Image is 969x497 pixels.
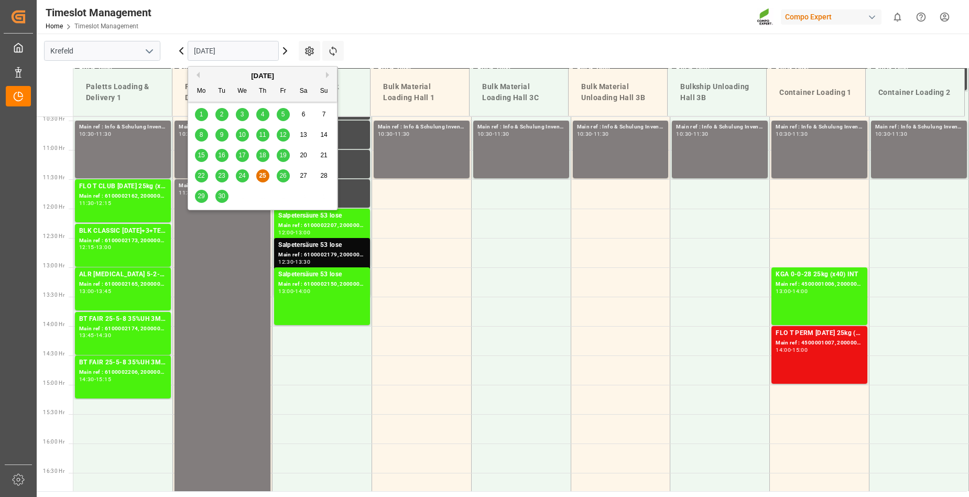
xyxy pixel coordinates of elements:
div: Choose Sunday, September 21st, 2025 [318,149,331,162]
span: 29 [198,192,204,200]
div: 12:15 [96,201,111,206]
div: FLO T PERM [DATE] 25kg (x42) INT [776,328,863,339]
div: Main ref : Info & Schulung Inventur, [776,123,863,132]
div: Choose Friday, September 19th, 2025 [277,149,290,162]
div: Bulk Material Unloading Hall 3B [577,77,659,107]
div: We [236,85,249,98]
div: - [890,132,892,136]
span: 14 [320,131,327,138]
span: 2 [220,111,224,118]
div: Su [318,85,331,98]
div: Choose Sunday, September 14th, 2025 [318,128,331,142]
div: Container Loading 2 [874,83,956,102]
div: - [94,333,96,338]
div: - [94,245,96,250]
button: open menu [141,43,157,59]
span: 12 [279,131,286,138]
div: Choose Saturday, September 27th, 2025 [297,169,310,182]
div: - [94,201,96,206]
span: 22 [198,172,204,179]
div: - [293,289,295,294]
span: 12:00 Hr [43,204,64,210]
div: KGA 0-0-28 25kg (x40) INT [776,269,863,280]
span: 6 [302,111,306,118]
div: Paletts Loading & Delivery 2 [181,77,263,107]
div: 12:00 [278,230,293,235]
div: 13:45 [79,333,94,338]
div: [DATE] [188,71,337,81]
button: Help Center [909,5,933,29]
div: Choose Thursday, September 25th, 2025 [256,169,269,182]
div: 10:30 [776,132,791,136]
div: Fr [277,85,290,98]
button: show 0 new notifications [886,5,909,29]
span: 18 [259,152,266,159]
div: 14:00 [792,289,808,294]
span: 27 [300,172,307,179]
div: 11:30 [892,132,907,136]
span: 20 [300,152,307,159]
div: 11:30 [693,132,709,136]
span: 25 [259,172,266,179]
span: 9 [220,131,224,138]
div: 13:00 [278,289,293,294]
div: 10:30 [378,132,393,136]
div: Choose Monday, September 22nd, 2025 [195,169,208,182]
span: 8 [200,131,203,138]
div: - [94,377,96,382]
div: Th [256,85,269,98]
span: 11:00 Hr [43,145,64,151]
div: Main ref : Info & Schulung Inventur, [875,123,963,132]
span: 15 [198,152,204,159]
div: Bulk Material Loading Hall 1 [379,77,461,107]
div: Main ref : Info & Schulung Inventur, [477,123,565,132]
div: Main ref : 6100002174, 2000000899 [79,325,167,333]
span: 19 [279,152,286,159]
span: 14:00 Hr [43,321,64,327]
div: Tu [215,85,228,98]
div: Main ref : 6100002150, 2000001674 [278,280,366,289]
span: 10 [238,131,245,138]
div: Choose Monday, September 29th, 2025 [195,190,208,203]
div: Salpetersäure 53 lose [278,211,366,221]
div: 13:00 [776,289,791,294]
span: 4 [261,111,265,118]
span: 13 [300,131,307,138]
input: Type to search/select [44,41,160,61]
div: Main ref : 6100002162, 2000001226 [79,192,167,201]
div: Timeslot Management [46,5,151,20]
span: 28 [320,172,327,179]
div: Main ref : Info & Schulung Inventur, [378,123,465,132]
button: Compo Expert [781,7,886,27]
div: Main ref : Info & Schulung Inventur, [79,123,167,132]
div: FLO T CLUB [DATE] 25kg (x40) INTBLK PREMIUM [DATE] 25kg(x40)D,EN,PL,FNLBT FAIR 25-5-8 35%UH 3M 25... [79,181,167,192]
span: 24 [238,172,245,179]
div: - [94,289,96,294]
div: Choose Tuesday, September 2nd, 2025 [215,108,228,121]
div: Choose Friday, September 26th, 2025 [277,169,290,182]
div: - [791,348,792,352]
div: 10:30 [875,132,890,136]
div: - [293,230,295,235]
div: Choose Wednesday, September 17th, 2025 [236,149,249,162]
div: Choose Saturday, September 6th, 2025 [297,108,310,121]
div: 11:30 [395,132,410,136]
span: 15:00 Hr [43,380,64,386]
div: 11:30 [79,201,94,206]
span: 16:30 Hr [43,468,64,474]
span: 26 [279,172,286,179]
div: 10:30 [79,132,94,136]
div: Main ref : Info & Schulung Inventur, [676,123,764,132]
div: month 2025-09 [191,104,334,207]
div: 11:30 [494,132,509,136]
span: 17 [238,152,245,159]
div: Choose Saturday, September 20th, 2025 [297,149,310,162]
span: 15:30 Hr [43,409,64,415]
div: 12:15 [79,245,94,250]
div: 10:30 [179,132,194,136]
div: Choose Sunday, September 28th, 2025 [318,169,331,182]
div: 11:30 [594,132,609,136]
div: 14:00 [295,289,310,294]
div: 14:30 [96,333,111,338]
div: Main ref : 4500001006, 2000001046 [776,280,863,289]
